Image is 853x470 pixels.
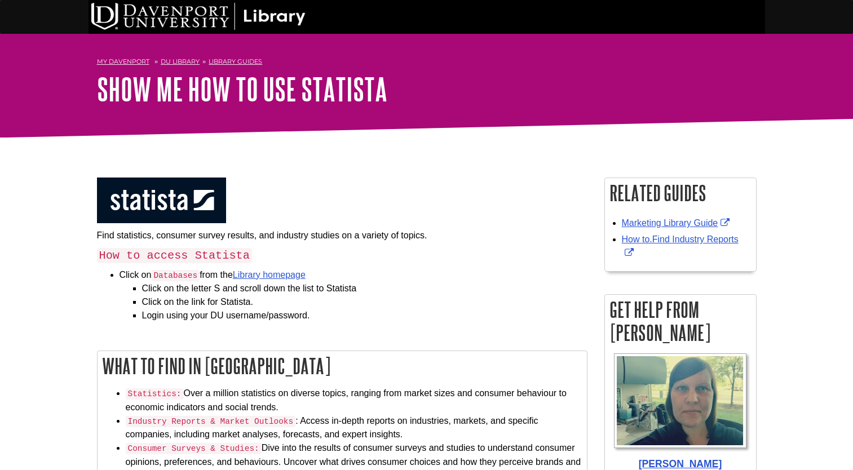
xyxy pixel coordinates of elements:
code: Industry Reports & Market Outlooks [126,416,296,427]
li: Over a million statistics on diverse topics, ranging from market sizes and consumer behaviour to ... [126,387,581,414]
li: : Access in-depth reports on industries, markets, and specific companies, including market analys... [126,414,581,442]
h2: Related Guides [605,178,756,208]
h2: What to Find In [GEOGRAPHIC_DATA] [98,351,587,381]
img: Profile Photo [614,353,747,448]
code: How to access Statista [97,248,252,263]
p: Find statistics, consumer survey results, and industry studies on a variety of topics. [97,229,587,242]
li: Click on from the [120,268,587,323]
a: Show Me How To Use Statista [97,72,387,107]
code: Databases [151,270,200,281]
li: Click on the letter S and scroll down the list to Statista [142,282,587,295]
nav: breadcrumb [97,54,757,72]
a: Library homepage [233,270,306,280]
a: Marketing Library Guide [622,218,733,228]
img: logo [97,178,227,223]
h2: Get Help From [PERSON_NAME] [605,295,756,348]
img: DU Library [91,3,306,30]
li: Click on the link for Statista. [142,295,587,309]
li: Login using your DU username/password. [142,309,587,322]
a: Library Guides [209,57,262,65]
a: My Davenport [97,57,149,66]
a: How to.Find Industry Reports [622,234,739,258]
a: DU Library [161,57,200,65]
code: Consumer Surveys & Studies: [126,443,262,454]
code: Statistics: [126,388,184,400]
